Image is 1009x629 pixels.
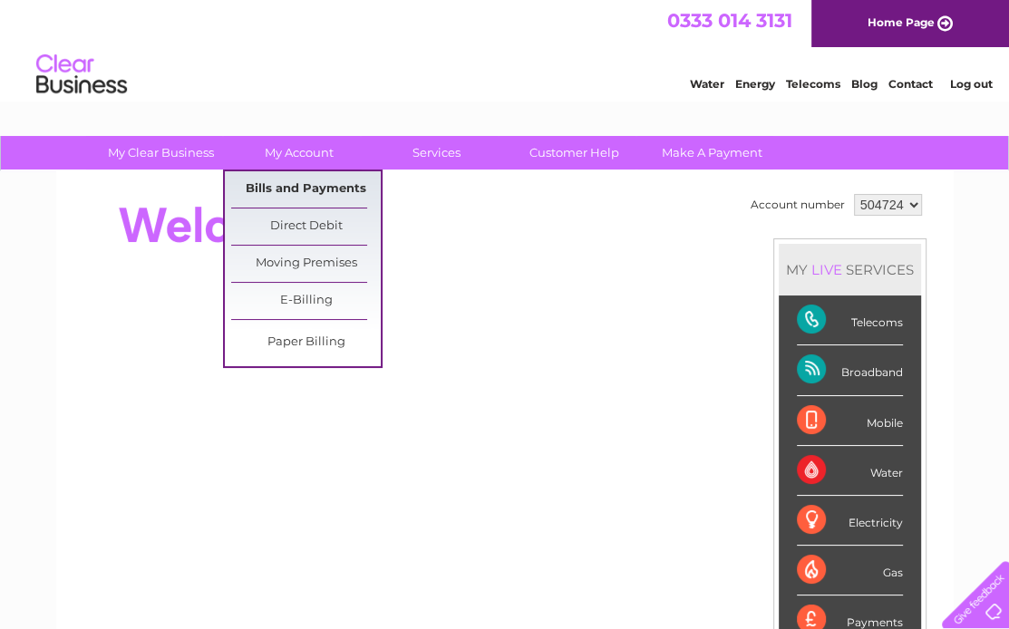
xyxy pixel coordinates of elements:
[77,10,934,88] div: Clear Business is a trading name of Verastar Limited (registered in [GEOGRAPHIC_DATA] No. 3667643...
[224,136,374,169] a: My Account
[808,261,846,278] div: LIVE
[797,496,903,546] div: Electricity
[500,136,649,169] a: Customer Help
[231,246,381,282] a: Moving Premises
[786,77,840,91] a: Telecoms
[779,244,921,295] div: MY SERVICES
[735,77,775,91] a: Energy
[797,345,903,395] div: Broadband
[797,396,903,446] div: Mobile
[362,136,511,169] a: Services
[690,77,724,91] a: Water
[888,77,933,91] a: Contact
[851,77,878,91] a: Blog
[949,77,992,91] a: Log out
[231,324,381,361] a: Paper Billing
[231,171,381,208] a: Bills and Payments
[746,189,849,220] td: Account number
[35,47,128,102] img: logo.png
[667,9,792,32] a: 0333 014 3131
[86,136,236,169] a: My Clear Business
[231,283,381,319] a: E-Billing
[637,136,787,169] a: Make A Payment
[797,546,903,595] div: Gas
[231,208,381,245] a: Direct Debit
[797,446,903,496] div: Water
[797,295,903,345] div: Telecoms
